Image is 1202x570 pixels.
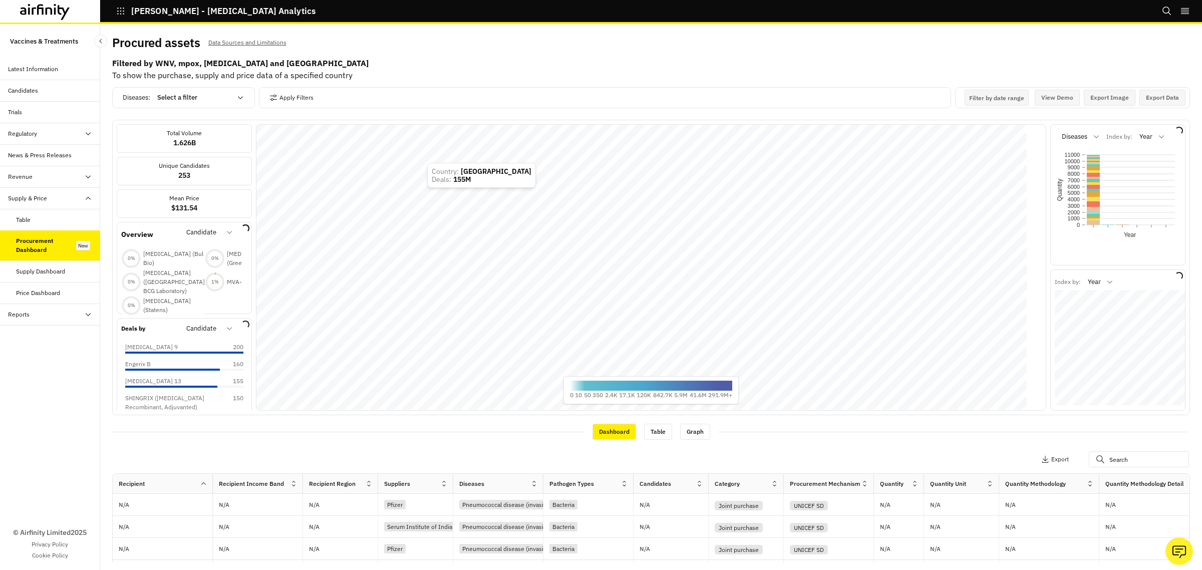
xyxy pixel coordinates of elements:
[112,34,1190,562] div: To show the purchase, supply and price data of a specified country
[1068,209,1080,215] text: 2000
[309,502,320,508] p: N/A
[715,545,763,554] div: Joint purchase
[119,524,129,530] p: N/A
[8,172,33,181] div: Revenue
[1068,177,1080,183] text: 7000
[637,391,651,400] p: 120K
[219,546,229,552] p: N/A
[8,129,37,138] div: Regulatory
[8,151,72,160] div: News & Press Releases
[1056,179,1063,201] text: Quantity
[309,524,320,530] p: N/A
[384,522,455,531] div: Serum Institute of India
[790,545,828,554] div: UNICEF SD
[178,170,190,181] p: 253
[459,500,555,509] div: Pneumococcal disease (invasive)
[219,502,229,508] p: N/A
[880,502,890,508] p: N/A
[790,523,828,532] div: UNICEF SD
[219,524,229,530] p: N/A
[1041,451,1069,467] button: Export
[1055,277,1081,287] p: Index by:
[880,479,904,488] div: Quantity
[218,343,243,352] p: 200
[384,500,406,509] div: Pfizer
[1064,158,1080,164] text: 10000
[143,268,205,296] p: [MEDICAL_DATA] ([GEOGRAPHIC_DATA] BCG Laboratory)
[16,289,60,298] div: Price Dashboard
[16,267,65,276] div: Supply Dashboard
[1124,231,1136,238] text: Year
[125,394,205,412] p: SHINGRIX ([MEDICAL_DATA] Recombinant, Adjuvanted)
[171,203,197,213] p: $131.54
[1064,152,1080,158] text: 11000
[1005,502,1016,508] p: N/A
[1035,90,1080,106] button: View Demo
[121,255,141,262] div: 0 %
[1068,164,1080,170] text: 9000
[640,524,650,530] p: N/A
[640,479,671,488] div: Candidates
[1068,171,1080,177] text: 8000
[644,424,672,440] div: Table
[592,424,636,440] div: Dashboard
[309,546,320,552] p: N/A
[1105,502,1116,508] p: N/A
[384,544,406,553] div: Pfizer
[1068,184,1080,190] text: 6000
[16,236,76,254] div: Procurement Dashboard
[1105,524,1116,530] p: N/A
[121,302,141,309] div: 0 %
[16,215,31,224] div: Table
[8,108,22,117] div: Trials
[112,57,1190,69] b: Filtered by WNV, mpox, [MEDICAL_DATA] and [GEOGRAPHIC_DATA]
[549,479,594,488] div: Pathogen Types
[880,546,890,552] p: N/A
[708,391,732,400] p: 291.9M+
[119,546,129,552] p: N/A
[119,479,145,488] div: Recipient
[131,7,316,16] p: [PERSON_NAME] - [MEDICAL_DATA] Analytics
[930,546,941,552] p: N/A
[227,277,250,287] p: MVA-BN
[674,391,688,400] p: 5.9M
[969,94,1024,102] p: Filter by date range
[116,3,316,20] button: [PERSON_NAME] - [MEDICAL_DATA] Analytics
[169,194,199,203] p: Mean Price
[715,523,763,532] div: Joint purchase
[218,360,243,369] p: 160
[1068,196,1080,202] text: 4000
[715,479,740,488] div: Category
[965,90,1029,106] button: Interact with the calendar and add the check-in date for your trip.
[619,391,635,400] p: 17.1K
[384,479,410,488] div: Suppliers
[119,502,129,508] p: N/A
[112,36,200,50] h2: Procured assets
[125,343,178,352] p: [MEDICAL_DATA] 9
[125,377,181,386] p: [MEDICAL_DATA] 13
[32,551,68,560] a: Cookie Policy
[790,501,828,510] div: UNICEF SD
[121,278,141,286] div: 0 %
[605,391,618,400] p: 2.4K
[1106,132,1132,141] p: Index by:
[1089,451,1189,467] input: Search
[8,310,30,319] div: Reports
[459,522,555,531] div: Pneumococcal disease (invasive)
[10,32,78,51] p: Vaccines & Treatments
[570,391,573,400] p: 0
[930,502,941,508] p: N/A
[459,479,484,488] div: Diseases
[1068,203,1080,209] text: 3000
[592,391,603,400] p: 350
[584,391,591,400] p: 50
[680,424,710,440] div: Graph
[640,546,650,552] p: N/A
[218,394,243,412] p: 150
[1162,3,1172,20] button: Search
[1005,524,1016,530] p: N/A
[1068,190,1080,196] text: 5000
[167,129,202,138] p: Total Volume
[208,37,286,48] p: Data Sources and Limitations
[159,161,210,170] p: Unique Candidates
